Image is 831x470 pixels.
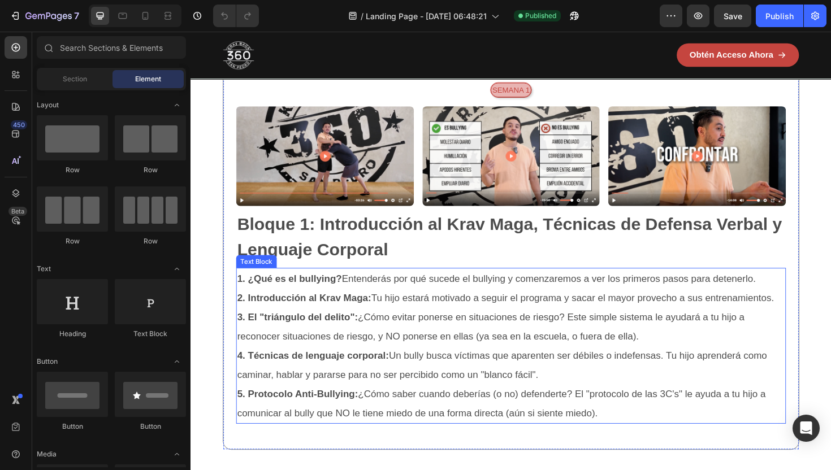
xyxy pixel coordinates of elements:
span: Layout [37,100,59,110]
span: Toggle open [168,352,186,371]
span: Toggle open [168,96,186,114]
p: Tu hijo estará motivado a seguir el programa y sacar el mayor provecho a sus entrenamientos. [49,272,629,292]
span: Toggle open [168,445,186,463]
p: 7 [74,9,79,23]
p: Un bully busca víctimas que aparenten ser débiles o indefensas. Tu hijo aprenderá como caminar, h... [49,333,629,373]
img: gempages_570356658379687136-e9fe62fb-9e87-46d1-bed0-ef1ca42a8bd2.png [245,79,434,185]
p: ¿Cómo saber cuando deberías (o no) defenderte? El "protocolo de las 3C's" le ayuda a tu hijo a co... [49,373,629,414]
iframe: Design area [191,32,831,470]
div: Row [115,236,186,246]
p: Obtén Acceso Ahora [529,19,617,31]
strong: 5. Protocolo Anti-Bullying: [49,378,177,389]
div: Beta [8,207,27,216]
span: Entenderás por qué sucede el bullying y comenzaremos a ver los primeros pasos para detenerlo. [49,256,598,267]
div: Open Intercom Messenger [793,415,820,442]
div: Text Block [50,238,89,249]
div: Button [37,421,108,432]
p: ¿Cómo evitar ponerse en situaciones de riesgo? Este simple sistema le ayudará a tu hijo a reconoc... [49,292,629,333]
input: Search Sections & Elements [37,36,186,59]
div: Text Block [115,329,186,339]
span: Media [37,449,57,459]
span: Section [63,74,87,84]
span: Button [37,356,58,367]
div: Row [37,165,108,175]
a: Obtén Acceso Ahora [515,12,644,38]
div: Button [115,421,186,432]
span: Published [525,11,556,21]
p: sEMANA 1 [319,56,359,68]
span: Element [135,74,161,84]
div: Undo/Redo [213,5,259,27]
button: Publish [756,5,803,27]
button: 7 [5,5,84,27]
strong: 1. ¿Qué es el bullying? [49,256,160,267]
div: Row [37,236,108,246]
span: Save [724,11,742,21]
img: gempages_570356658379687136-68daee9c-6a8d-420b-a1d2-9d056acbd4cf.png [48,79,236,185]
div: Publish [765,10,794,22]
strong: 3. El "triángulo del delito": [49,297,177,308]
p: Bloque 1: Introducción al Krav Maga, Técnicas de Defensa Verbal y Lenguaje Corporal [49,190,629,245]
div: 450 [11,120,27,129]
span: Toggle open [168,260,186,278]
div: Heading [37,329,108,339]
strong: 4. Técnicas de lenguaje corporal: [49,337,210,349]
span: / [361,10,363,22]
span: Text [37,264,51,274]
span: Landing Page - [DATE] 06:48:21 [366,10,487,22]
div: Row [115,165,186,175]
img: gempages_570356658379687136-4890fa2e-2bfa-46fa-afd9-dd5bfd5c4073.png [442,79,630,185]
button: Save [714,5,751,27]
strong: 2. Introducción al Krav Maga: [49,276,191,288]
